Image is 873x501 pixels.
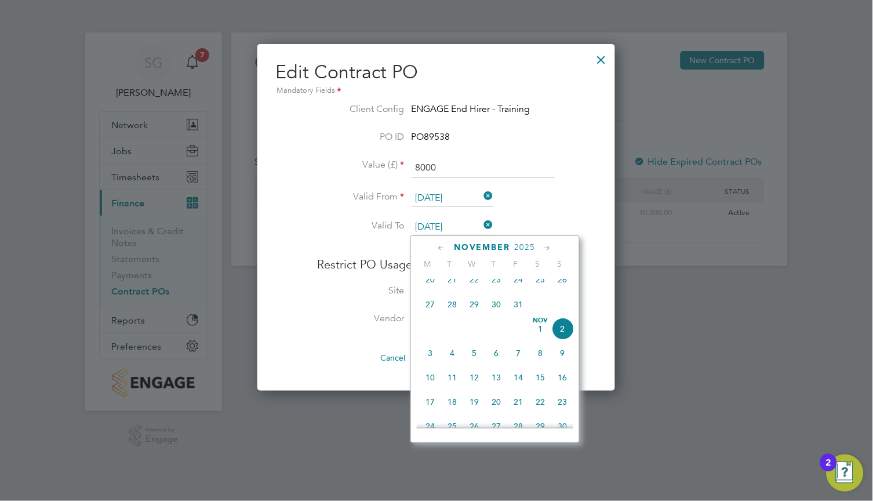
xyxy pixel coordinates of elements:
[318,130,405,144] label: PO ID
[530,391,552,413] span: 22
[276,60,596,97] h2: Edit Contract PO
[486,416,508,438] span: 27
[530,416,552,438] span: 29
[508,342,530,364] span: 7
[827,455,864,492] button: Open Resource Center, 2 new notifications
[508,293,530,315] span: 31
[461,259,483,269] span: W
[318,311,405,325] label: Vendor
[530,268,552,291] span: 25
[420,268,442,291] span: 20
[412,102,530,118] span: ENGAGE End Hirer - Training
[371,348,414,367] button: Cancel
[552,268,574,291] span: 26
[412,219,494,236] input: Select one
[318,257,555,272] h3: Restrict PO Usage
[508,391,530,413] span: 21
[442,293,464,315] span: 28
[412,130,450,146] span: PO89538
[508,366,530,389] span: 14
[454,242,511,252] span: November
[420,342,442,364] span: 3
[439,259,461,269] span: T
[412,190,494,207] input: Select one
[486,293,508,315] span: 30
[552,366,574,389] span: 16
[420,391,442,413] span: 17
[530,318,552,324] span: Nov
[442,391,464,413] span: 18
[486,268,508,291] span: 23
[442,342,464,364] span: 4
[515,242,536,252] span: 2025
[552,318,574,340] span: 2
[527,259,549,269] span: S
[552,416,574,438] span: 30
[464,268,486,291] span: 22
[486,366,508,389] span: 13
[464,391,486,413] span: 19
[464,342,486,364] span: 5
[442,416,464,438] span: 25
[486,391,508,413] span: 20
[826,463,831,478] div: 2
[552,391,574,413] span: 23
[464,366,486,389] span: 12
[442,366,464,389] span: 11
[276,85,596,97] div: Mandatory Fields
[464,416,486,438] span: 26
[508,416,530,438] span: 28
[420,366,442,389] span: 10
[483,259,505,269] span: T
[530,366,552,389] span: 15
[318,158,405,176] label: Value (£)
[318,190,405,205] label: Valid From
[552,342,574,364] span: 9
[505,259,527,269] span: F
[530,342,552,364] span: 8
[318,284,405,297] label: Site
[549,259,571,269] span: S
[417,259,439,269] span: M
[464,293,486,315] span: 29
[486,342,508,364] span: 6
[442,268,464,291] span: 21
[420,416,442,438] span: 24
[420,293,442,315] span: 27
[318,219,405,234] label: Valid To
[508,268,530,291] span: 24
[530,318,552,340] span: 1
[318,102,405,116] label: Client Config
